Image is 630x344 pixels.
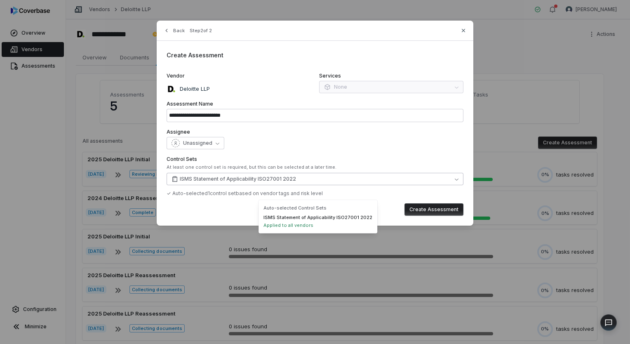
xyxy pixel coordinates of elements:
[176,85,210,93] p: Deloitte LLP
[167,73,185,79] span: Vendor
[167,101,463,107] label: Assessment Name
[180,176,296,182] span: ISMS Statement of Applicability ISO27001 2022
[263,214,372,221] span: ISMS Statement of Applicability ISO27001 2022
[161,23,187,38] button: Back
[167,190,463,197] div: ✓ Auto-selected 1 control set based on vendor tags and risk level
[167,129,463,135] label: Assignee
[319,73,463,79] label: Services
[167,156,463,163] label: Control Sets
[263,222,313,229] span: Applied to all vendors
[263,205,372,211] span: Auto-selected Control Sets
[167,52,223,59] span: Create Assessment
[190,28,212,34] span: Step 2 of 2
[183,140,212,146] span: Unassigned
[404,203,463,216] button: Create Assessment
[167,164,463,170] div: At least one control set is required, but this can be selected at a later time.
